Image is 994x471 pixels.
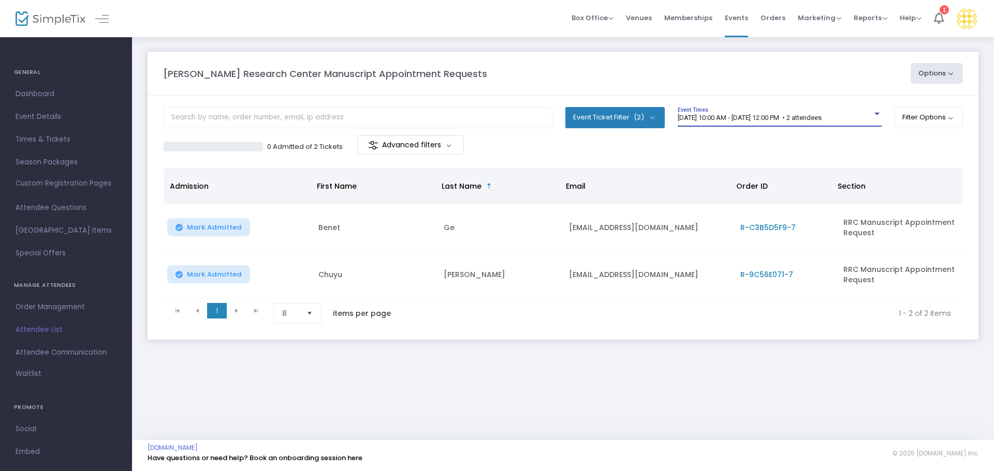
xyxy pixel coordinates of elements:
span: © 2025 [DOMAIN_NAME] Inc. [893,449,978,458]
span: Reports [854,13,887,23]
span: Dashboard [16,87,116,101]
span: Section [838,181,866,191]
td: Chuyu [312,251,437,298]
div: Data table [164,168,962,298]
button: Select [302,303,317,323]
span: Waitlist [16,369,41,379]
img: filter [368,140,378,150]
h4: MANAGE ATTENDEES [14,275,118,296]
span: Last Name [442,181,481,191]
span: 8 [282,308,298,318]
td: Benet [312,204,437,251]
p: 0 Admitted of 2 Tickets [267,142,343,152]
span: First Name [317,181,357,191]
span: Admission [170,181,209,191]
m-panel-title: [PERSON_NAME] Research Center Manuscript Appointment Requests [163,67,487,81]
a: [DOMAIN_NAME] [148,444,198,452]
span: R-C3B5D5F9-7 [740,222,796,233]
span: Page 1 [207,303,227,318]
span: Order Management [16,300,116,314]
span: Marketing [798,13,841,23]
a: Have questions or need help? Book an onboarding session here [148,453,362,463]
button: Mark Admitted [167,265,250,283]
span: Attendee Questions [16,201,116,215]
span: Times & Tickets [16,133,116,146]
span: Attendee Communication [16,346,116,359]
span: Custom Registration Pages [16,178,111,189]
div: 1 [940,5,949,14]
input: Search by name, order number, email, ip address [163,107,552,128]
button: Mark Admitted [167,218,250,236]
span: Events [725,5,748,31]
span: Orders [761,5,785,31]
button: Options [911,63,963,84]
button: Event Ticket Filter(2) [565,107,665,128]
span: R-9C56E071-7 [740,269,793,280]
span: Email [566,181,586,191]
td: Ge [437,204,563,251]
td: RRC Manuscript Appointment Request [837,251,963,298]
span: Mark Admitted [187,223,242,232]
span: Box Office [572,13,613,23]
td: [EMAIL_ADDRESS][DOMAIN_NAME] [563,251,734,298]
span: Order ID [736,181,768,191]
span: [GEOGRAPHIC_DATA] Items [16,224,116,237]
span: (2) [634,113,644,121]
span: Help [900,13,922,23]
td: RRC Manuscript Appointment Request [837,204,963,251]
td: [EMAIL_ADDRESS][DOMAIN_NAME] [563,204,734,251]
span: Memberships [664,5,712,31]
kendo-pager-info: 1 - 2 of 2 items [413,303,951,324]
span: Venues [626,5,652,31]
m-button: Advanced filters [357,135,464,155]
span: Special Offers [16,247,116,260]
span: Embed [16,445,116,459]
span: Sortable [485,182,493,190]
label: items per page [333,308,391,318]
span: Season Packages [16,156,116,169]
span: Attendee List [16,323,116,337]
span: Event Details [16,110,116,124]
span: [DATE] 10:00 AM - [DATE] 12:00 PM • 2 attendees [678,114,822,121]
button: Filter Options [895,107,963,128]
h4: GENERAL [14,62,118,83]
span: Mark Admitted [187,270,242,279]
span: Social [16,422,116,436]
h4: PROMOTE [14,397,118,418]
td: [PERSON_NAME] [437,251,563,298]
